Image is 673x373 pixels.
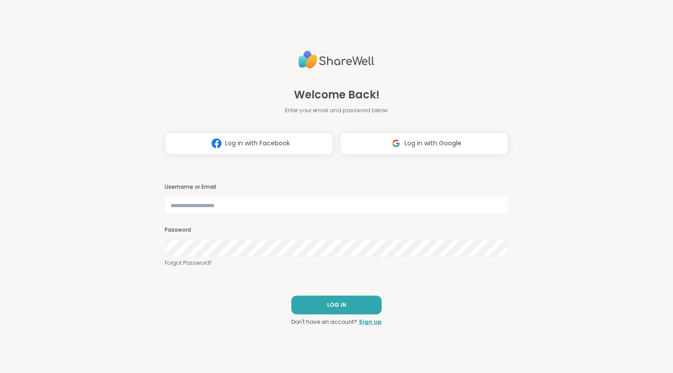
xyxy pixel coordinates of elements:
[285,106,388,114] span: Enter your email and password below
[291,296,382,314] button: LOG IN
[294,87,379,103] span: Welcome Back!
[388,135,405,152] img: ShareWell Logomark
[298,47,375,72] img: ShareWell Logo
[225,139,290,148] span: Log in with Facebook
[165,183,508,191] h3: Username or Email
[208,135,225,152] img: ShareWell Logomark
[340,132,508,155] button: Log in with Google
[327,301,346,309] span: LOG IN
[165,259,508,267] a: Forgot Password?
[405,139,461,148] span: Log in with Google
[165,132,333,155] button: Log in with Facebook
[165,226,508,234] h3: Password
[359,318,382,326] a: Sign up
[291,318,357,326] span: Don't have an account?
